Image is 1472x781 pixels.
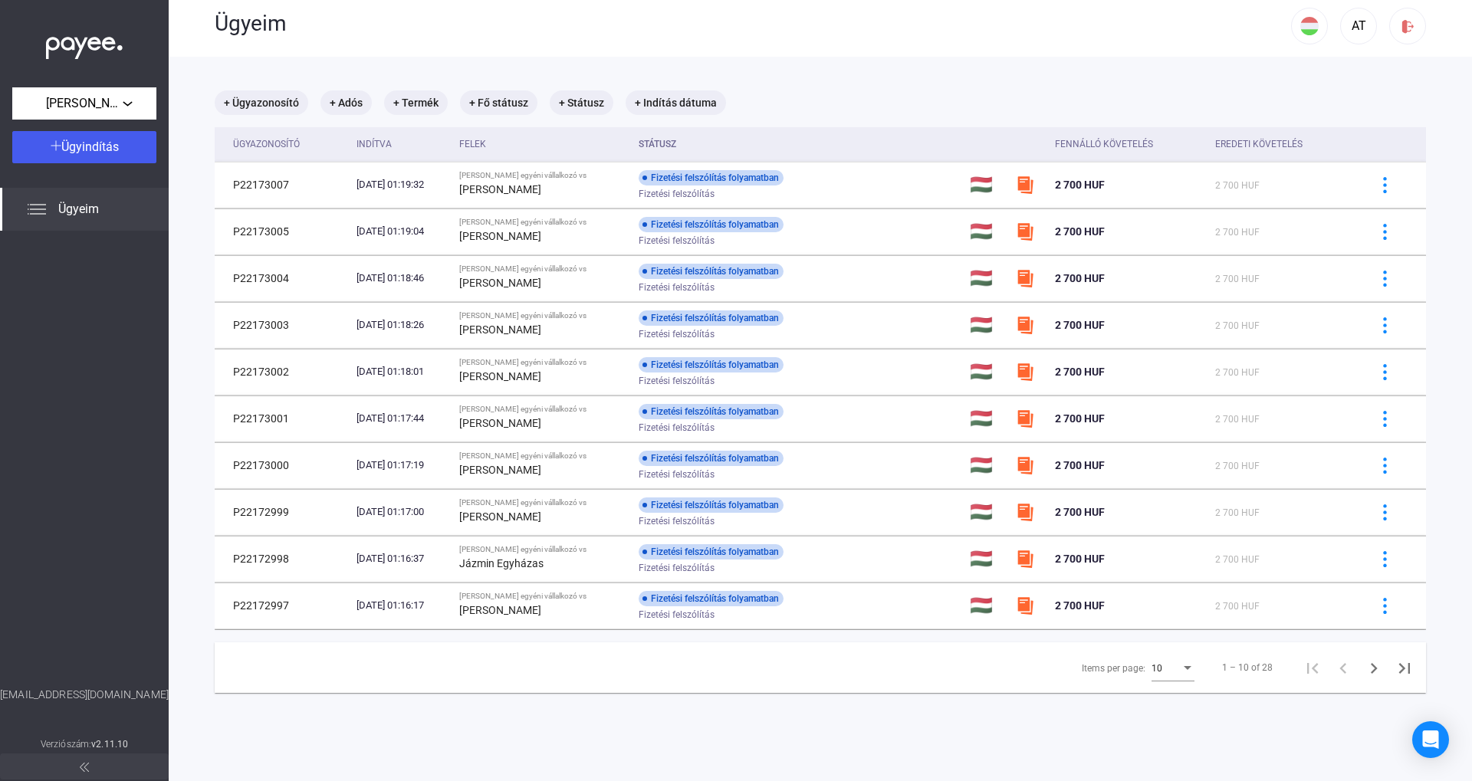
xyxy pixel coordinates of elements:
div: [PERSON_NAME] egyéni vállalkozó vs [459,218,627,227]
td: 🇭🇺 [964,536,1009,582]
td: P22172999 [215,489,350,535]
td: 🇭🇺 [964,395,1009,441]
img: more-blue [1377,271,1393,287]
button: more-blue [1368,449,1401,481]
img: szamlazzhu-mini [1016,176,1034,194]
td: 🇭🇺 [964,582,1009,628]
button: Previous page [1328,652,1359,683]
span: 2 700 HUF [1055,366,1105,378]
div: [PERSON_NAME] egyéni vállalkozó vs [459,358,627,367]
div: [PERSON_NAME] egyéni vállalkozó vs [459,171,627,180]
div: [PERSON_NAME] egyéni vállalkozó vs [459,545,627,554]
span: 2 700 HUF [1215,601,1260,612]
span: Ügyindítás [61,139,119,154]
span: 2 700 HUF [1055,506,1105,518]
div: Fizetési felszólítás folyamatban [639,591,784,606]
strong: [PERSON_NAME] [459,277,541,289]
div: Open Intercom Messenger [1412,721,1449,758]
mat-chip: + Státusz [550,90,613,115]
button: more-blue [1368,356,1401,388]
div: [PERSON_NAME] egyéni vállalkozó vs [459,311,627,320]
strong: [PERSON_NAME] [459,510,541,523]
span: [PERSON_NAME] egyéni vállalkozó [46,94,123,113]
span: 2 700 HUF [1055,319,1105,331]
button: Next page [1359,652,1389,683]
div: Items per page: [1082,659,1145,678]
button: more-blue [1368,215,1401,248]
strong: [PERSON_NAME] [459,370,541,382]
button: Ügyindítás [12,131,156,163]
td: P22173003 [215,302,350,348]
td: 🇭🇺 [964,162,1009,208]
img: more-blue [1377,598,1393,614]
div: Fennálló követelés [1055,135,1153,153]
img: more-blue [1377,458,1393,474]
div: Ügyeim [215,11,1291,37]
img: szamlazzhu-mini [1016,409,1034,428]
img: szamlazzhu-mini [1016,222,1034,241]
div: Indítva [356,135,392,153]
mat-chip: + Ügyazonosító [215,90,308,115]
div: [DATE] 01:17:44 [356,411,447,426]
span: 2 700 HUF [1055,179,1105,191]
img: szamlazzhu-mini [1016,596,1034,615]
strong: [PERSON_NAME] [459,604,541,616]
td: P22173002 [215,349,350,395]
td: P22173005 [215,208,350,254]
td: P22172997 [215,582,350,628]
img: szamlazzhu-mini [1016,456,1034,474]
button: HU [1291,8,1328,44]
span: 10 [1152,663,1162,674]
img: HU [1300,17,1319,35]
span: 2 700 HUF [1055,412,1105,425]
img: szamlazzhu-mini [1016,550,1034,568]
span: 2 700 HUF [1215,320,1260,331]
img: arrow-double-left-grey.svg [80,763,89,772]
span: Fizetési felszólítás [639,278,715,297]
span: 2 700 HUF [1055,272,1105,284]
td: P22173000 [215,442,350,488]
span: 2 700 HUF [1055,459,1105,471]
div: [PERSON_NAME] egyéni vállalkozó vs [459,498,627,507]
span: Fizetési felszólítás [639,325,715,343]
div: Ügyazonosító [233,135,344,153]
div: Eredeti követelés [1215,135,1349,153]
span: Fizetési felszólítás [639,231,715,250]
mat-chip: + Indítás dátuma [626,90,726,115]
img: szamlazzhu-mini [1016,363,1034,381]
span: Fizetési felszólítás [639,185,715,203]
img: more-blue [1377,364,1393,380]
strong: [PERSON_NAME] [459,323,541,336]
td: 🇭🇺 [964,302,1009,348]
div: [DATE] 01:16:17 [356,598,447,613]
div: AT [1345,17,1372,35]
img: plus-white.svg [51,140,61,151]
span: Fizetési felszólítás [639,372,715,390]
span: Fizetési felszólítás [639,559,715,577]
span: Fizetési felszólítás [639,605,715,624]
div: Fizetési felszólítás folyamatban [639,544,784,559]
div: Fizetési felszólítás folyamatban [639,264,784,279]
div: [PERSON_NAME] egyéni vállalkozó vs [459,592,627,601]
button: more-blue [1368,589,1401,622]
div: [DATE] 01:19:32 [356,177,447,192]
span: 2 700 HUF [1215,180,1260,191]
div: [DATE] 01:16:37 [356,551,447,566]
span: 2 700 HUF [1215,274,1260,284]
strong: [PERSON_NAME] [459,230,541,242]
img: white-payee-white-dot.svg [46,28,123,60]
button: more-blue [1368,496,1401,528]
td: 🇭🇺 [964,442,1009,488]
td: P22173007 [215,162,350,208]
div: [DATE] 01:17:00 [356,504,447,520]
div: [PERSON_NAME] egyéni vállalkozó vs [459,405,627,414]
div: [DATE] 01:18:46 [356,271,447,286]
div: [DATE] 01:17:19 [356,458,447,473]
td: 🇭🇺 [964,489,1009,535]
img: logout-red [1400,18,1416,34]
td: 🇭🇺 [964,255,1009,301]
img: more-blue [1377,177,1393,193]
mat-chip: + Termék [384,90,448,115]
span: 2 700 HUF [1215,507,1260,518]
img: more-blue [1377,504,1393,520]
